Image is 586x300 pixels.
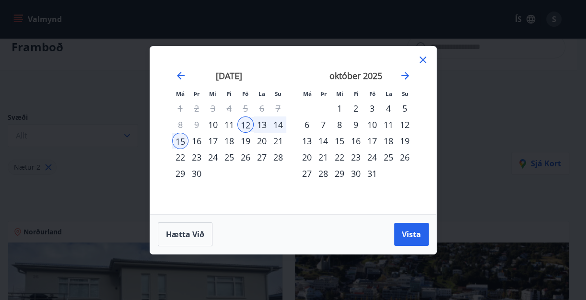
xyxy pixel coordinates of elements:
[331,133,348,149] td: Choose miðvikudagur, 15. október 2025 as your check-in date. It’s available.
[270,149,286,165] td: Choose sunnudagur, 28. september 2025 as your check-in date. It’s available.
[221,149,237,165] td: Choose fimmtudagur, 25. september 2025 as your check-in date. It’s available.
[299,165,315,182] div: 27
[254,133,270,149] td: Choose laugardagur, 20. september 2025 as your check-in date. It’s available.
[364,165,380,182] div: 31
[221,116,237,133] td: Choose fimmtudagur, 11. september 2025 as your check-in date. It’s available.
[172,149,188,165] div: 22
[380,133,397,149] td: Choose laugardagur, 18. október 2025 as your check-in date. It’s available.
[205,133,221,149] td: Choose miðvikudagur, 17. september 2025 as your check-in date. It’s available.
[397,149,413,165] div: 26
[299,133,315,149] td: Choose mánudagur, 13. október 2025 as your check-in date. It’s available.
[364,100,380,116] div: 3
[299,149,315,165] td: Choose mánudagur, 20. október 2025 as your check-in date. It’s available.
[364,149,380,165] td: Choose föstudagur, 24. október 2025 as your check-in date. It’s available.
[394,223,429,246] button: Vista
[299,116,315,133] td: Choose mánudagur, 6. október 2025 as your check-in date. It’s available.
[399,70,411,81] div: Move forward to switch to the next month.
[254,149,270,165] div: 27
[348,100,364,116] div: 2
[270,100,286,116] td: Not available. sunnudagur, 7. september 2025
[172,149,188,165] td: Choose mánudagur, 22. september 2025 as your check-in date. It’s available.
[315,133,331,149] td: Choose þriðjudagur, 14. október 2025 as your check-in date. It’s available.
[329,70,382,81] strong: október 2025
[188,149,205,165] div: 23
[331,116,348,133] td: Choose miðvikudagur, 8. október 2025 as your check-in date. It’s available.
[172,133,188,149] div: 15
[237,100,254,116] td: Not available. föstudagur, 5. september 2025
[397,116,413,133] td: Choose sunnudagur, 12. október 2025 as your check-in date. It’s available.
[299,116,315,133] div: 6
[188,165,205,182] div: 30
[194,90,199,97] small: Þr
[270,116,286,133] td: Selected. sunnudagur, 14. september 2025
[209,90,216,97] small: Mi
[299,133,315,149] div: 13
[227,90,232,97] small: Fi
[397,133,413,149] div: 19
[380,149,397,165] td: Choose laugardagur, 25. október 2025 as your check-in date. It’s available.
[331,116,348,133] div: 8
[380,149,397,165] div: 25
[402,90,409,97] small: Su
[172,133,188,149] td: Selected as end date. mánudagur, 15. september 2025
[348,149,364,165] td: Choose fimmtudagur, 23. október 2025 as your check-in date. It’s available.
[348,149,364,165] div: 23
[188,165,205,182] td: Choose þriðjudagur, 30. september 2025 as your check-in date. It’s available.
[331,133,348,149] div: 15
[397,100,413,116] td: Choose sunnudagur, 5. október 2025 as your check-in date. It’s available.
[303,90,312,97] small: Má
[364,100,380,116] td: Choose föstudagur, 3. október 2025 as your check-in date. It’s available.
[237,133,254,149] td: Choose föstudagur, 19. september 2025 as your check-in date. It’s available.
[380,133,397,149] div: 18
[380,116,397,133] td: Choose laugardagur, 11. október 2025 as your check-in date. It’s available.
[205,149,221,165] td: Choose miðvikudagur, 24. september 2025 as your check-in date. It’s available.
[315,165,331,182] div: 28
[364,133,380,149] div: 17
[162,58,425,203] div: Calendar
[380,100,397,116] div: 4
[188,149,205,165] td: Choose þriðjudagur, 23. september 2025 as your check-in date. It’s available.
[315,133,331,149] div: 14
[386,90,392,97] small: La
[364,116,380,133] td: Choose föstudagur, 10. október 2025 as your check-in date. It’s available.
[254,116,270,133] div: 13
[275,90,281,97] small: Su
[348,116,364,133] td: Choose fimmtudagur, 9. október 2025 as your check-in date. It’s available.
[221,133,237,149] div: 18
[321,90,327,97] small: Þr
[205,116,221,133] td: Choose miðvikudagur, 10. september 2025 as your check-in date. It’s available.
[254,133,270,149] div: 20
[175,70,187,81] div: Move backward to switch to the previous month.
[402,229,421,240] span: Vista
[270,149,286,165] div: 28
[364,149,380,165] div: 24
[315,116,331,133] div: 7
[205,116,221,133] div: 10
[172,165,188,182] div: 29
[221,133,237,149] td: Choose fimmtudagur, 18. september 2025 as your check-in date. It’s available.
[397,133,413,149] td: Choose sunnudagur, 19. október 2025 as your check-in date. It’s available.
[364,165,380,182] td: Choose föstudagur, 31. október 2025 as your check-in date. It’s available.
[315,149,331,165] div: 21
[336,90,343,97] small: Mi
[237,149,254,165] td: Choose föstudagur, 26. september 2025 as your check-in date. It’s available.
[176,90,185,97] small: Má
[205,149,221,165] div: 24
[172,165,188,182] td: Choose mánudagur, 29. september 2025 as your check-in date. It’s available.
[258,90,265,97] small: La
[299,165,315,182] td: Choose mánudagur, 27. október 2025 as your check-in date. It’s available.
[205,100,221,116] td: Not available. miðvikudagur, 3. september 2025
[254,116,270,133] td: Selected. laugardagur, 13. september 2025
[188,133,205,149] div: 16
[237,133,254,149] div: 19
[188,116,205,133] td: Not available. þriðjudagur, 9. september 2025
[397,100,413,116] div: 5
[270,133,286,149] td: Choose sunnudagur, 21. september 2025 as your check-in date. It’s available.
[270,133,286,149] div: 21
[331,149,348,165] div: 22
[221,116,237,133] div: 11
[166,229,204,240] span: Hætta við
[380,100,397,116] td: Choose laugardagur, 4. október 2025 as your check-in date. It’s available.
[348,116,364,133] div: 9
[397,116,413,133] div: 12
